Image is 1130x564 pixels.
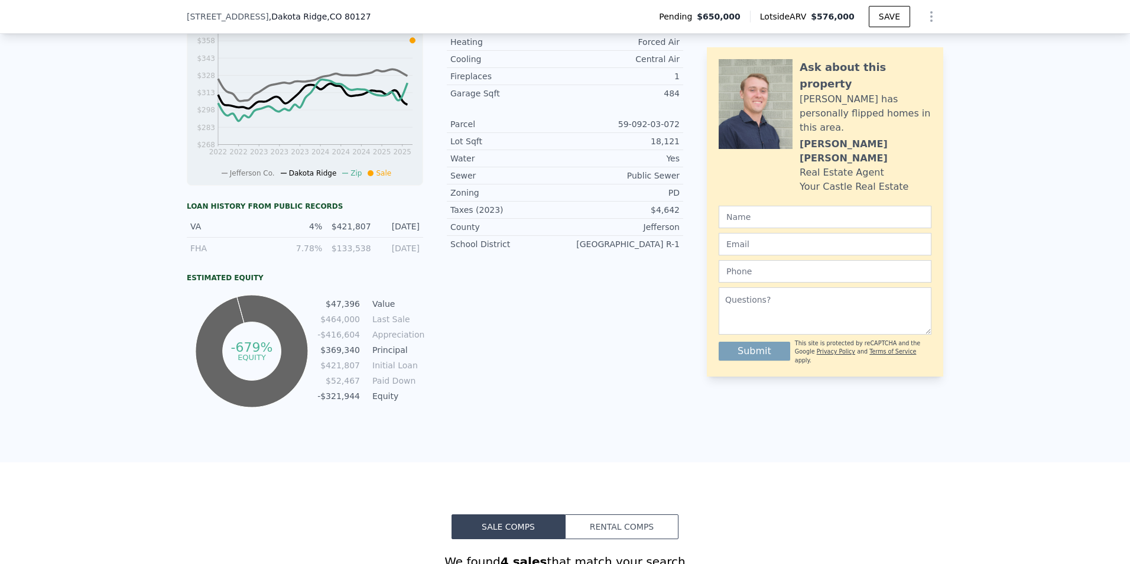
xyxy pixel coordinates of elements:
div: Estimated Equity [187,273,423,283]
tspan: 2025 [393,148,411,156]
div: Forced Air [565,36,680,48]
span: Sale [376,169,391,177]
tspan: -679% [231,340,273,355]
div: $4,642 [565,204,680,216]
div: 7.78% [281,242,322,254]
tspan: 2023 [271,148,289,156]
div: 59-092-03-072 [565,118,680,130]
input: Phone [719,260,931,283]
tspan: 2024 [311,148,330,156]
span: Zip [350,169,362,177]
div: Taxes (2023) [450,204,565,216]
div: Real Estate Agent [800,166,884,180]
div: Zoning [450,187,565,199]
div: Lot Sqft [450,135,565,147]
span: $650,000 [697,11,741,22]
td: -$321,944 [317,390,361,403]
span: Jefferson Co. [230,169,275,177]
span: [STREET_ADDRESS] [187,11,269,22]
div: Parcel [450,118,565,130]
div: Your Castle Real Estate [800,180,908,194]
div: School District [450,238,565,250]
input: Name [719,206,931,228]
tspan: 2024 [352,148,371,156]
td: Appreciation [370,328,423,341]
div: Sewer [450,170,565,181]
div: [PERSON_NAME] [PERSON_NAME] [800,137,931,166]
tspan: $313 [197,89,215,97]
span: Dakota Ridge [289,169,337,177]
tspan: 2022 [229,148,248,156]
tspan: 2024 [332,148,350,156]
div: Heating [450,36,565,48]
div: Loan history from public records [187,202,423,211]
input: Email [719,233,931,255]
td: Initial Loan [370,359,423,372]
div: PD [565,187,680,199]
td: $52,467 [317,374,361,387]
div: Public Sewer [565,170,680,181]
button: Show Options [920,5,943,28]
td: Paid Down [370,374,423,387]
span: , Dakota Ridge [269,11,371,22]
tspan: $298 [197,106,215,114]
tspan: $328 [197,72,215,80]
div: Garage Sqft [450,87,565,99]
td: $421,807 [317,359,361,372]
div: Fireplaces [450,70,565,82]
button: Sale Comps [452,514,565,539]
a: Terms of Service [869,348,916,355]
div: VA [190,221,274,232]
td: Equity [370,390,423,403]
tspan: $343 [197,54,215,63]
span: $576,000 [811,12,855,21]
div: 484 [565,87,680,99]
div: Water [450,153,565,164]
div: 18,121 [565,135,680,147]
tspan: equity [238,352,266,361]
tspan: $283 [197,124,215,132]
button: SAVE [869,6,910,27]
button: Submit [719,342,790,361]
div: Cooling [450,53,565,65]
span: Lotside ARV [760,11,811,22]
tspan: $358 [197,37,215,45]
tspan: 2025 [373,148,391,156]
div: County [450,221,565,233]
div: Central Air [565,53,680,65]
td: Value [370,297,423,310]
span: Pending [659,11,697,22]
div: Jefferson [565,221,680,233]
tspan: $268 [197,141,215,149]
div: FHA [190,242,274,254]
span: , CO 80127 [327,12,371,21]
div: Ask about this property [800,59,931,92]
button: Rental Comps [565,514,678,539]
td: $464,000 [317,313,361,326]
td: Last Sale [370,313,423,326]
div: 1 [565,70,680,82]
td: -$416,604 [317,328,361,341]
td: $47,396 [317,297,361,310]
div: $421,807 [329,221,371,232]
td: Principal [370,343,423,356]
div: [DATE] [378,242,420,254]
div: This site is protected by reCAPTCHA and the Google and apply. [795,339,931,365]
div: [PERSON_NAME] has personally flipped homes in this area. [800,92,931,135]
tspan: 2023 [250,148,268,156]
div: 4% [281,221,322,232]
tspan: 2023 [291,148,309,156]
div: [DATE] [378,221,420,232]
div: Yes [565,153,680,164]
div: [GEOGRAPHIC_DATA] R-1 [565,238,680,250]
div: $133,538 [329,242,371,254]
a: Privacy Policy [817,348,855,355]
td: $369,340 [317,343,361,356]
tspan: 2022 [209,148,228,156]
